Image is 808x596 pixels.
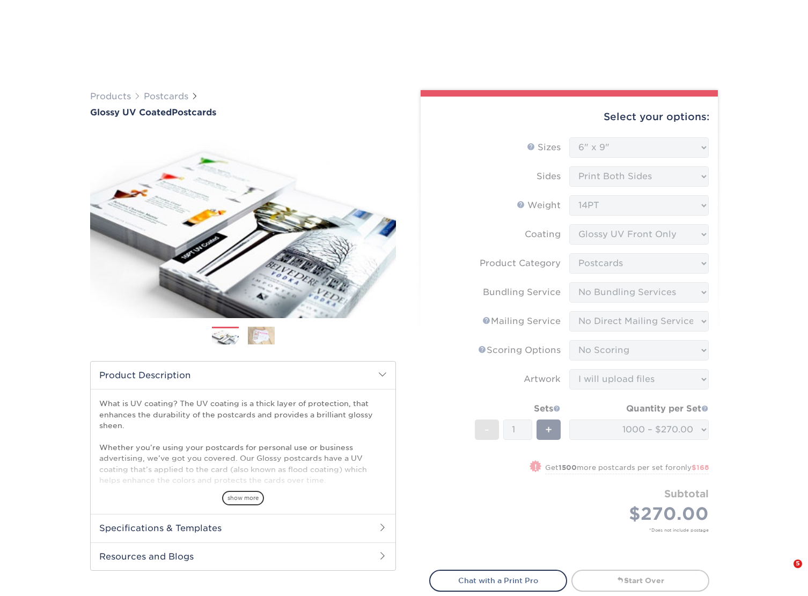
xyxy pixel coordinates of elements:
h1: Postcards [90,107,396,117]
img: Glossy UV Coated 01 [90,119,396,330]
a: Glossy UV CoatedPostcards [90,107,396,117]
img: Postcards 01 [212,327,239,346]
div: Select your options: [429,97,709,137]
a: Postcards [144,91,188,101]
span: Glossy UV Coated [90,107,172,117]
a: Start Over [571,570,709,591]
p: What is UV coating? The UV coating is a thick layer of protection, that enhances the durability o... [99,398,387,562]
span: 5 [794,560,802,568]
img: Postcards 02 [248,326,275,345]
h2: Resources and Blogs [91,542,395,570]
h2: Specifications & Templates [91,514,395,542]
iframe: Google Customer Reviews [3,563,91,592]
iframe: Intercom live chat [772,560,797,585]
h2: Product Description [91,362,395,389]
span: show more [222,491,264,505]
a: Chat with a Print Pro [429,570,567,591]
a: Products [90,91,131,101]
